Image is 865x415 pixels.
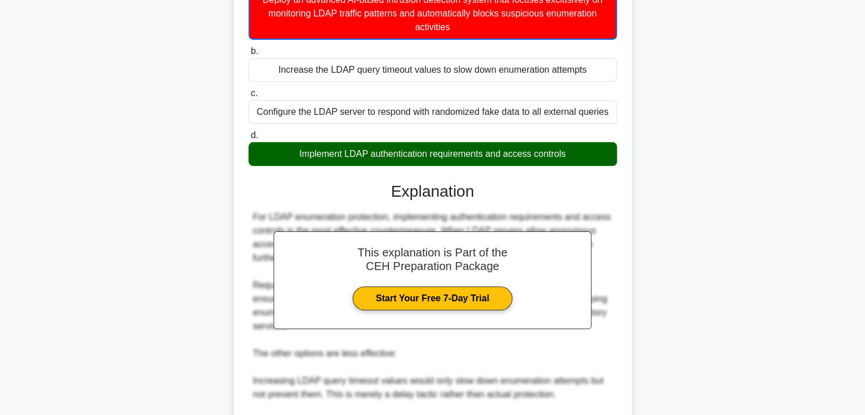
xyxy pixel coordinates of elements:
[249,100,617,124] div: Configure the LDAP server to respond with randomized fake data to all external queries
[251,130,258,140] span: d.
[249,142,617,166] div: Implement LDAP authentication requirements and access controls
[353,287,512,310] a: Start Your Free 7-Day Trial
[249,58,617,82] div: Increase the LDAP query timeout values to slow down enumeration attempts
[251,88,258,98] span: c.
[251,46,258,56] span: b.
[255,182,610,201] h3: Explanation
